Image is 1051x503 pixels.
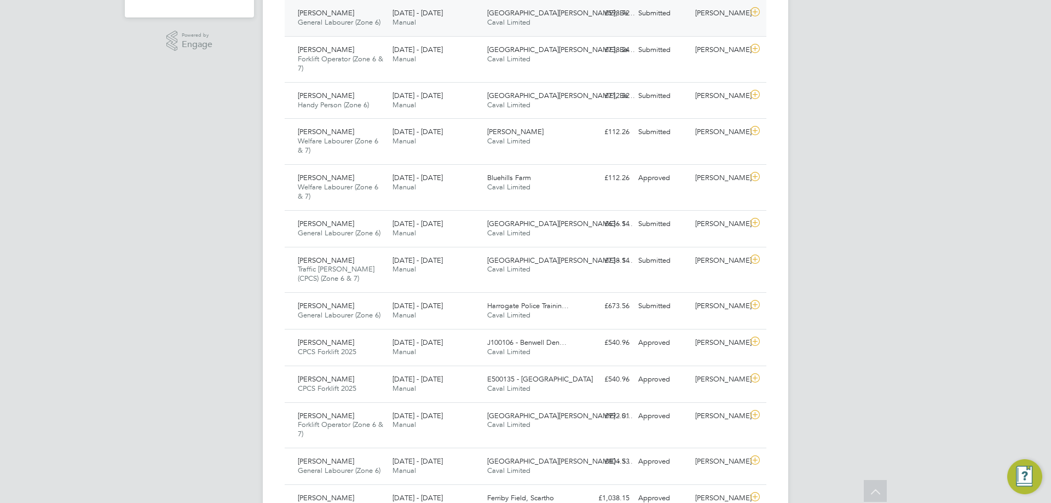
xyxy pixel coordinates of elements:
div: £804.53 [577,453,634,471]
div: [PERSON_NAME] [691,334,748,352]
div: £738.14 [577,252,634,270]
span: Welfare Labourer (Zone 6 & 7) [298,182,378,201]
span: [DATE] - [DATE] [392,301,443,310]
span: [PERSON_NAME] [298,338,354,347]
span: [GEOGRAPHIC_DATA][PERSON_NAME], Be… [487,8,635,18]
div: [PERSON_NAME] [691,123,748,141]
span: Caval Limited [487,420,530,429]
span: [PERSON_NAME] [298,374,354,384]
span: Caval Limited [487,100,530,109]
span: [PERSON_NAME] [298,219,354,228]
span: Caval Limited [487,182,530,192]
span: [DATE] - [DATE] [392,91,443,100]
span: Caval Limited [487,384,530,393]
div: £712.32 [577,87,634,105]
span: E500135 - [GEOGRAPHIC_DATA] [487,374,593,384]
span: Manual [392,136,416,146]
span: Handy Person (Zone 6) [298,100,369,109]
span: [GEOGRAPHIC_DATA][PERSON_NAME], Be… [487,91,635,100]
div: Approved [634,453,691,471]
span: Powered by [182,31,212,40]
div: £598.72 [577,4,634,22]
div: Submitted [634,297,691,315]
span: [DATE] - [DATE] [392,338,443,347]
span: [DATE] - [DATE] [392,173,443,182]
span: [PERSON_NAME] [298,91,354,100]
div: [PERSON_NAME] [691,252,748,270]
span: Traffic [PERSON_NAME] (CPCS) (Zone 6 & 7) [298,264,374,283]
span: Ferriby Field, Scartho [487,493,554,502]
div: Submitted [634,4,691,22]
span: CPCS Forklift 2025 [298,347,356,356]
span: Caval Limited [487,18,530,27]
span: Manual [392,18,416,27]
div: £112.26 [577,123,634,141]
span: Manual [392,420,416,429]
span: [PERSON_NAME] [298,173,354,182]
span: [DATE] - [DATE] [392,127,443,136]
span: Caval Limited [487,466,530,475]
span: [DATE] - [DATE] [392,45,443,54]
span: [PERSON_NAME] [298,493,354,502]
span: [DATE] - [DATE] [392,256,443,265]
span: [GEOGRAPHIC_DATA][PERSON_NAME] - S… [487,411,633,420]
span: [PERSON_NAME] [298,456,354,466]
span: Caval Limited [487,136,530,146]
span: [PERSON_NAME] [298,301,354,310]
div: [PERSON_NAME] [691,215,748,233]
span: Manual [392,466,416,475]
span: Caval Limited [487,54,530,63]
span: [DATE] - [DATE] [392,374,443,384]
span: [GEOGRAPHIC_DATA][PERSON_NAME], Be… [487,45,635,54]
div: Approved [634,371,691,389]
span: [DATE] - [DATE] [392,411,443,420]
div: Submitted [634,123,691,141]
div: [PERSON_NAME] [691,407,748,425]
div: Submitted [634,87,691,105]
span: Manual [392,228,416,238]
div: £112.26 [577,169,634,187]
span: J100106 - Benwell Den… [487,338,567,347]
span: [GEOGRAPHIC_DATA][PERSON_NAME] - S… [487,219,633,228]
span: [PERSON_NAME] [487,127,544,136]
span: Caval Limited [487,264,530,274]
button: Engage Resource Center [1007,459,1042,494]
span: [PERSON_NAME] [298,411,354,420]
div: Submitted [634,215,691,233]
span: Caval Limited [487,347,530,356]
span: Manual [392,264,416,274]
span: [DATE] - [DATE] [392,456,443,466]
div: £636.14 [577,215,634,233]
span: CPCS Forklift 2025 [298,384,356,393]
span: [DATE] - [DATE] [392,493,443,502]
span: Manual [392,54,416,63]
span: [PERSON_NAME] [298,127,354,136]
span: Manual [392,384,416,393]
span: [GEOGRAPHIC_DATA][PERSON_NAME] - S… [487,456,633,466]
span: General Labourer (Zone 6) [298,228,380,238]
span: General Labourer (Zone 6) [298,18,380,27]
div: [PERSON_NAME] [691,297,748,315]
span: General Labourer (Zone 6) [298,466,380,475]
span: [DATE] - [DATE] [392,8,443,18]
span: Caval Limited [487,310,530,320]
span: Manual [392,182,416,192]
span: [GEOGRAPHIC_DATA][PERSON_NAME] - S… [487,256,633,265]
span: Welfare Labourer (Zone 6 & 7) [298,136,378,155]
div: £992.01 [577,407,634,425]
span: Bluehills Farm [487,173,531,182]
div: £673.56 [577,297,634,315]
span: [PERSON_NAME] [298,45,354,54]
div: [PERSON_NAME] [691,371,748,389]
div: Approved [634,169,691,187]
div: £738.24 [577,41,634,59]
div: £540.96 [577,371,634,389]
div: £540.96 [577,334,634,352]
span: Manual [392,347,416,356]
div: Approved [634,334,691,352]
span: Caval Limited [487,228,530,238]
div: [PERSON_NAME] [691,41,748,59]
div: Submitted [634,252,691,270]
div: [PERSON_NAME] [691,87,748,105]
a: Powered byEngage [166,31,213,51]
